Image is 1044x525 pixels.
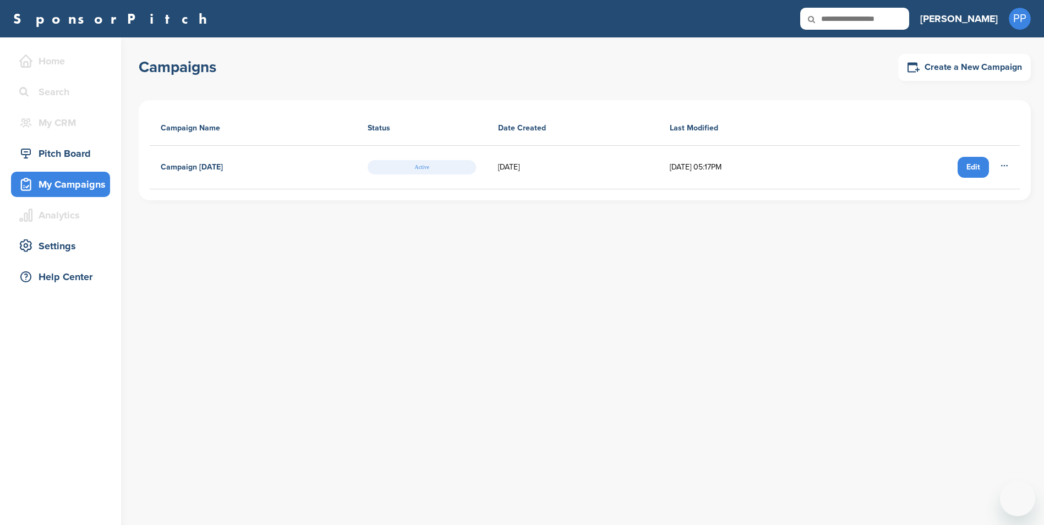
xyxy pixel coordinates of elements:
[17,236,110,256] div: Settings
[17,113,110,133] div: My CRM
[11,79,110,105] a: Search
[17,174,110,194] div: My Campaigns
[11,264,110,289] a: Help Center
[150,111,357,146] th: Campaign Name
[17,51,110,71] div: Home
[161,161,223,173] h4: Campaign [DATE]
[11,172,110,197] a: My Campaigns
[659,146,840,189] td: [DATE] 05:17PM
[139,57,216,77] h1: Campaigns
[17,144,110,163] div: Pitch Board
[11,203,110,228] a: Analytics
[920,11,998,26] h3: [PERSON_NAME]
[11,141,110,166] a: Pitch Board
[659,111,840,146] th: Last Modified
[958,157,989,178] a: Edit
[1000,481,1035,516] iframe: Button to launch messaging window
[11,110,110,135] a: My CRM
[487,146,659,189] td: [DATE]
[11,233,110,259] a: Settings
[11,48,110,74] a: Home
[17,82,110,102] div: Search
[13,12,214,26] a: SponsorPitch
[357,111,487,146] th: Status
[487,111,659,146] th: Date Created
[920,7,998,31] a: [PERSON_NAME]
[1009,8,1031,30] span: PP
[898,54,1031,81] a: Create a New Campaign
[17,267,110,287] div: Help Center
[17,205,110,225] div: Analytics
[368,160,476,174] span: Active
